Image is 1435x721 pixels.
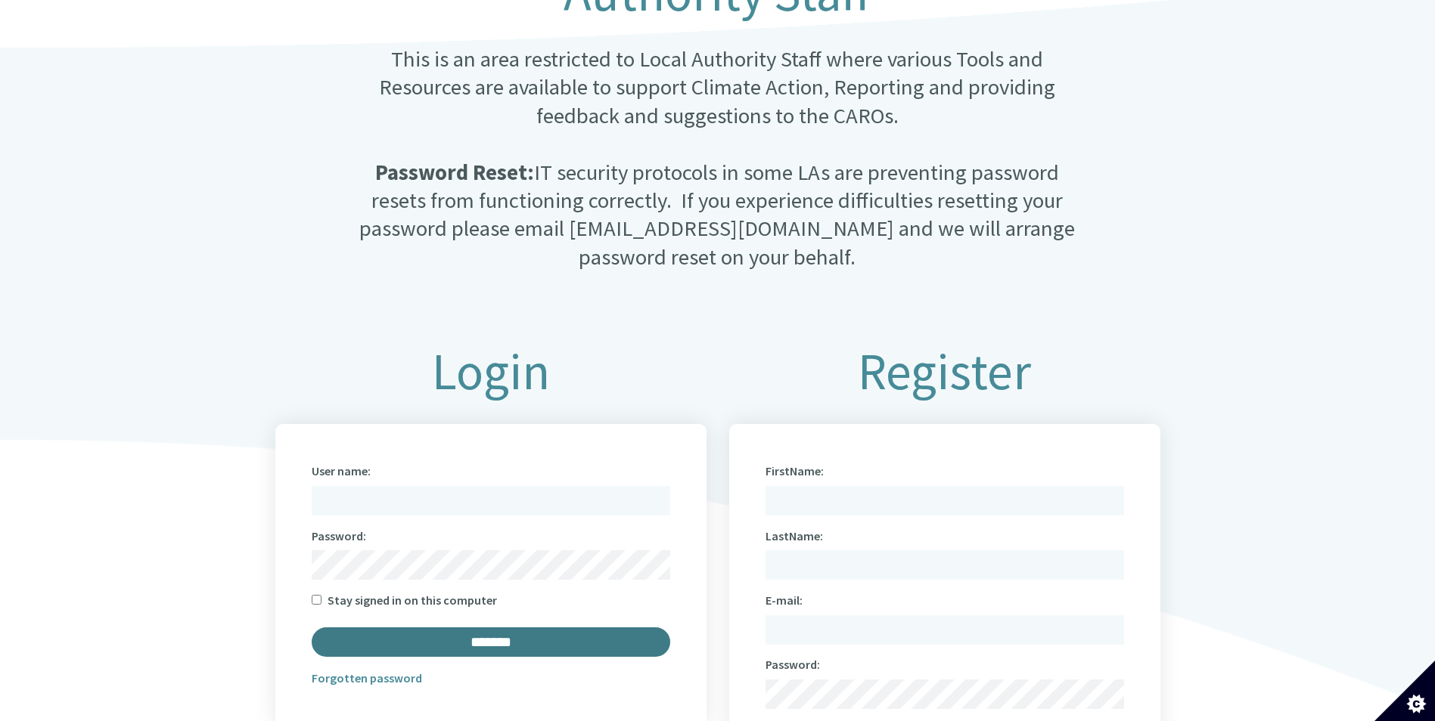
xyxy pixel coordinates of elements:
label: E-mail: [766,589,803,611]
h1: Register [729,344,1160,400]
label: Password: [312,525,366,547]
strong: Password Reset: [375,159,534,186]
p: This is an area restricted to Local Authority Staff where various Tools and Resources are availab... [350,45,1084,271]
label: Stay signed in on this computer [328,589,497,611]
label: Password: [766,654,820,676]
h1: Login [275,344,707,400]
label: User name: [312,460,371,482]
label: LastName: [766,525,823,547]
button: Set cookie preferences [1374,661,1435,721]
a: Forgotten password [312,669,422,687]
label: FirstName: [766,460,824,482]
